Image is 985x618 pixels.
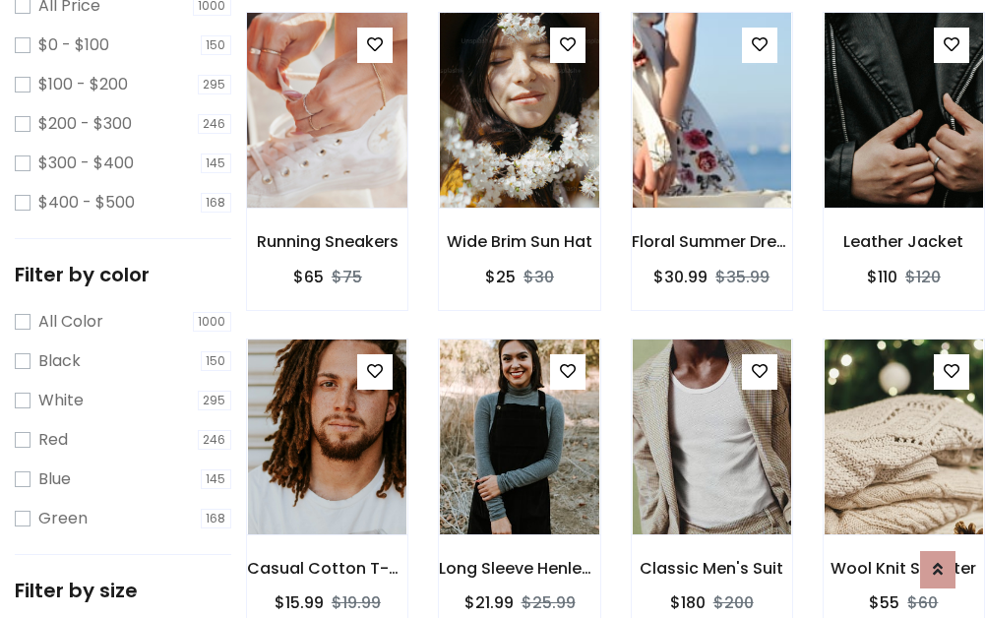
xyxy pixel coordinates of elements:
[201,351,232,371] span: 150
[670,593,706,612] h6: $180
[38,33,109,57] label: $0 - $100
[485,268,516,286] h6: $25
[653,268,708,286] h6: $30.99
[38,467,71,491] label: Blue
[201,35,232,55] span: 150
[38,428,68,452] label: Red
[439,559,599,578] h6: Long Sleeve Henley T-Shirt
[275,593,324,612] h6: $15.99
[824,559,984,578] h6: Wool Knit Sweater
[905,266,941,288] del: $120
[38,112,132,136] label: $200 - $300
[332,591,381,614] del: $19.99
[38,73,128,96] label: $100 - $200
[38,191,135,215] label: $400 - $500
[247,559,407,578] h6: Casual Cotton T-Shirt
[193,312,232,332] span: 1000
[201,193,232,213] span: 168
[198,114,232,134] span: 246
[907,591,938,614] del: $60
[869,593,899,612] h6: $55
[38,507,88,530] label: Green
[38,152,134,175] label: $300 - $400
[713,591,754,614] del: $200
[632,559,792,578] h6: Classic Men's Suit
[38,310,103,334] label: All Color
[15,579,231,602] h5: Filter by size
[464,593,514,612] h6: $21.99
[523,266,554,288] del: $30
[38,349,81,373] label: Black
[201,469,232,489] span: 145
[247,232,407,251] h6: Running Sneakers
[15,263,231,286] h5: Filter by color
[522,591,576,614] del: $25.99
[715,266,770,288] del: $35.99
[38,389,84,412] label: White
[332,266,362,288] del: $75
[201,509,232,528] span: 168
[293,268,324,286] h6: $65
[867,268,897,286] h6: $110
[824,232,984,251] h6: Leather Jacket
[632,232,792,251] h6: Floral Summer Dress
[439,232,599,251] h6: Wide Brim Sun Hat
[198,391,232,410] span: 295
[201,154,232,173] span: 145
[198,430,232,450] span: 246
[198,75,232,94] span: 295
